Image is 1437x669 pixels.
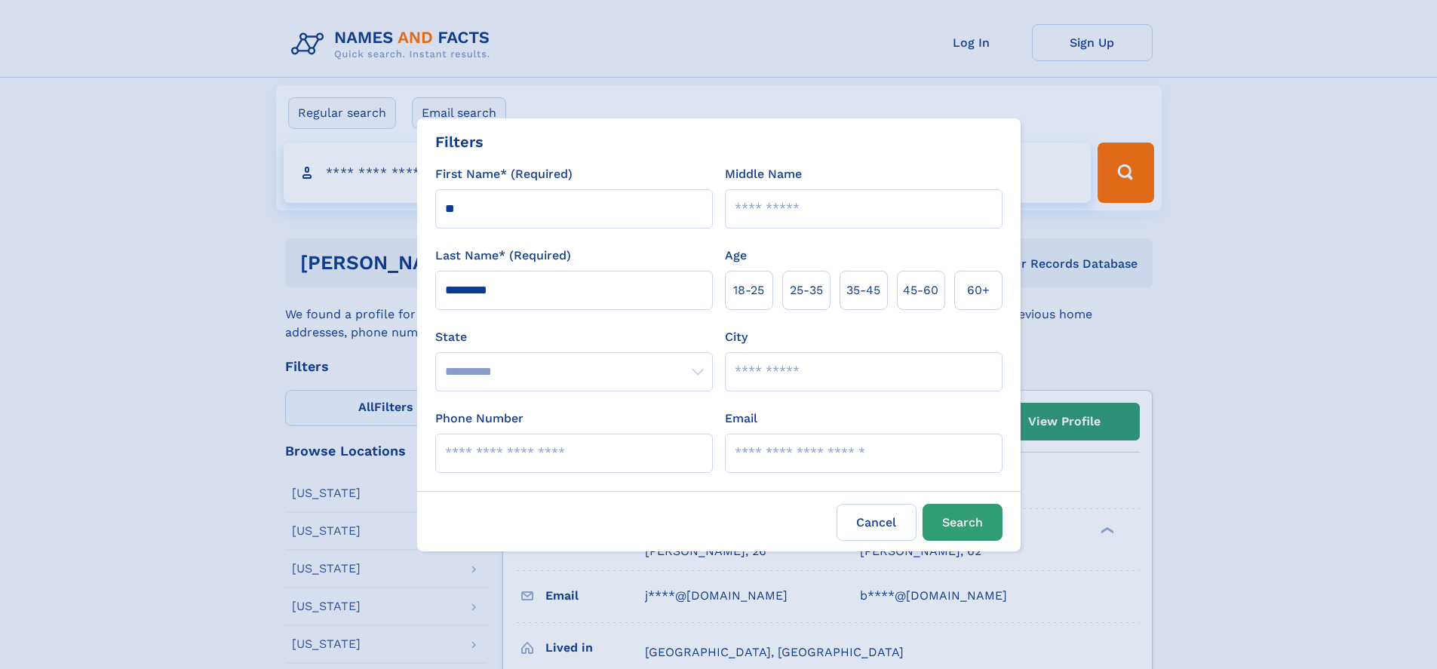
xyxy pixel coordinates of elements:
span: 25‑35 [790,281,823,299]
span: 18‑25 [733,281,764,299]
label: Phone Number [435,410,524,428]
div: Filters [435,130,484,153]
label: Last Name* (Required) [435,247,571,265]
label: Email [725,410,757,428]
button: Search [923,504,1003,541]
label: Middle Name [725,165,802,183]
label: First Name* (Required) [435,165,573,183]
span: 35‑45 [846,281,880,299]
span: 45‑60 [903,281,938,299]
label: Age [725,247,747,265]
label: Cancel [837,504,917,541]
label: State [435,328,713,346]
span: 60+ [967,281,990,299]
label: City [725,328,748,346]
